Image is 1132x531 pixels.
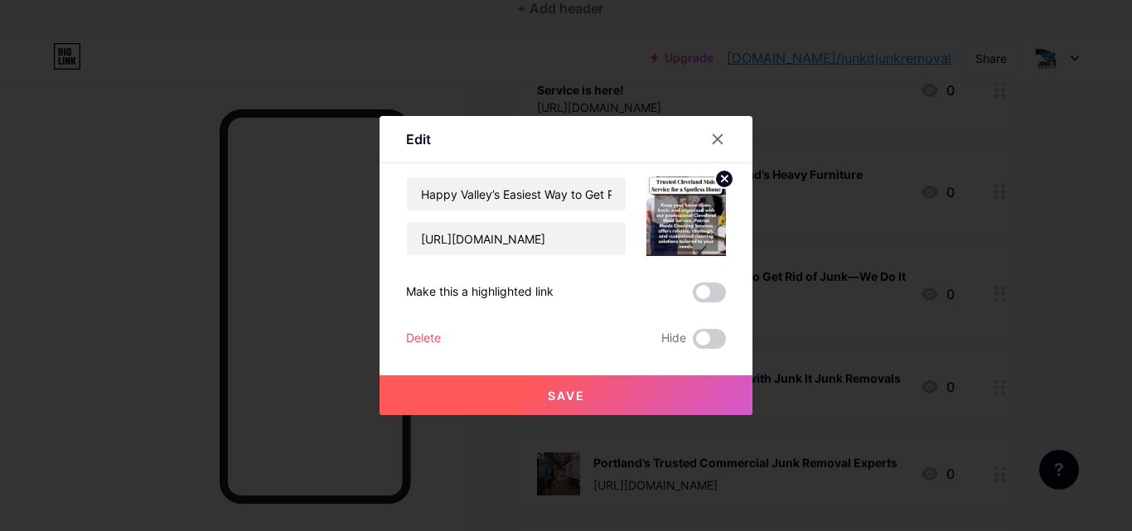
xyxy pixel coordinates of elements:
[406,282,554,302] div: Make this a highlighted link
[661,329,686,349] span: Hide
[646,176,726,256] img: link_thumbnail
[406,129,431,149] div: Edit
[407,177,626,210] input: Title
[406,329,441,349] div: Delete
[548,389,585,403] span: Save
[380,375,752,415] button: Save
[407,222,626,255] input: URL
